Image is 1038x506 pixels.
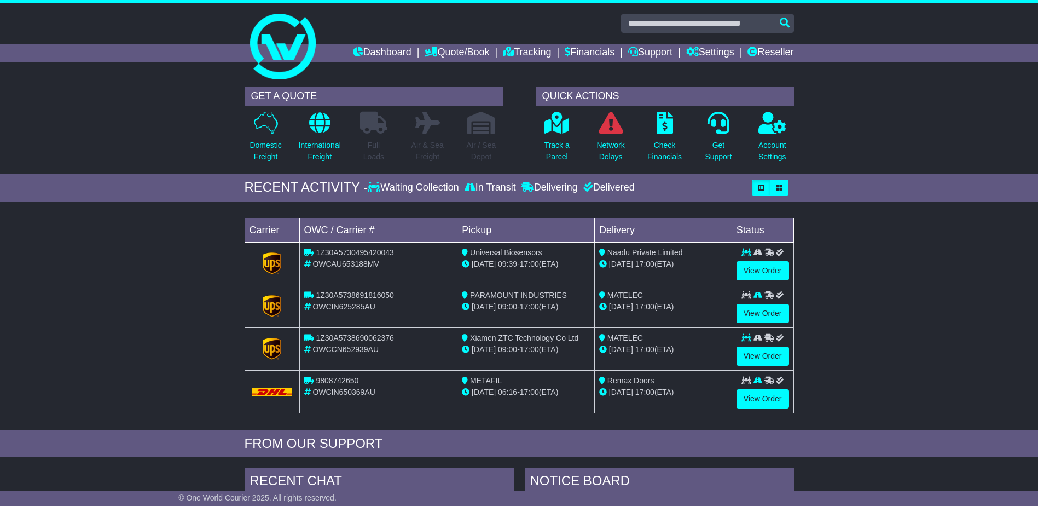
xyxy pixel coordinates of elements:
[472,302,496,311] span: [DATE]
[316,291,393,300] span: 1Z30A5738691816050
[462,182,519,194] div: In Transit
[599,258,727,270] div: (ETA)
[520,302,539,311] span: 17:00
[635,302,654,311] span: 17:00
[462,387,590,398] div: - (ETA)
[607,291,643,300] span: MATELEC
[503,44,551,62] a: Tracking
[704,111,732,169] a: GetSupport
[747,44,793,62] a: Reseller
[462,301,590,313] div: - (ETA)
[425,44,489,62] a: Quote/Book
[462,344,590,355] div: - (ETA)
[607,334,643,342] span: MATELEC
[498,388,517,396] span: 06:16
[635,260,654,268] span: 17:00
[519,182,581,194] div: Delivering
[705,140,732,163] p: Get Support
[737,347,789,366] a: View Order
[737,389,789,409] a: View Order
[635,388,654,396] span: 17:00
[525,468,794,497] div: NOTICE BOARD
[609,345,633,354] span: [DATE]
[316,376,358,385] span: 9808742650
[596,111,625,169] a: NetworkDelays
[544,111,570,169] a: Track aParcel
[411,140,444,163] p: Air & Sea Freight
[312,302,375,311] span: OWCIN625285AU
[245,436,794,452] div: FROM OUR SUPPORT
[245,468,514,497] div: RECENT CHAT
[520,345,539,354] span: 17:00
[298,111,341,169] a: InternationalFreight
[457,218,595,242] td: Pickup
[607,248,683,257] span: Naadu Private Limited
[299,140,341,163] p: International Freight
[312,345,379,354] span: OWCCN652939AU
[263,252,281,274] img: GetCarrierServiceLogo
[737,261,789,280] a: View Order
[250,140,281,163] p: Domestic Freight
[520,260,539,268] span: 17:00
[316,334,393,342] span: 1Z30A5738690062376
[178,493,337,502] span: © One World Courier 2025. All rights reserved.
[470,291,567,300] span: PARAMOUNT INDUSTRIES
[360,140,387,163] p: Full Loads
[472,260,496,268] span: [DATE]
[596,140,624,163] p: Network Delays
[732,218,793,242] td: Status
[758,111,787,169] a: AccountSettings
[470,376,502,385] span: METAFIL
[462,258,590,270] div: - (ETA)
[263,338,281,360] img: GetCarrierServiceLogo
[737,304,789,323] a: View Order
[368,182,461,194] div: Waiting Collection
[581,182,635,194] div: Delivered
[312,388,375,396] span: OWCIN650369AU
[245,218,299,242] td: Carrier
[498,345,517,354] span: 09:00
[470,248,542,257] span: Universal Biosensors
[520,388,539,396] span: 17:00
[498,260,517,268] span: 09:39
[647,111,682,169] a: CheckFinancials
[609,302,633,311] span: [DATE]
[470,334,578,342] span: Xiamen ZTC Technology Co Ltd
[607,376,654,385] span: Remax Doors
[565,44,614,62] a: Financials
[498,302,517,311] span: 09:00
[609,388,633,396] span: [DATE]
[686,44,734,62] a: Settings
[252,388,293,396] img: DHL.png
[599,344,727,355] div: (ETA)
[299,218,457,242] td: OWC / Carrier #
[594,218,732,242] td: Delivery
[628,44,672,62] a: Support
[758,140,786,163] p: Account Settings
[245,180,368,196] div: RECENT ACTIVITY -
[472,388,496,396] span: [DATE]
[353,44,411,62] a: Dashboard
[316,248,393,257] span: 1Z30A5730495420043
[609,260,633,268] span: [DATE]
[536,87,794,106] div: QUICK ACTIONS
[544,140,570,163] p: Track a Parcel
[472,345,496,354] span: [DATE]
[467,140,496,163] p: Air / Sea Depot
[263,295,281,317] img: GetCarrierServiceLogo
[245,87,503,106] div: GET A QUOTE
[599,301,727,313] div: (ETA)
[599,387,727,398] div: (ETA)
[647,140,682,163] p: Check Financials
[635,345,654,354] span: 17:00
[312,260,379,268] span: OWCAU653188MV
[249,111,282,169] a: DomesticFreight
